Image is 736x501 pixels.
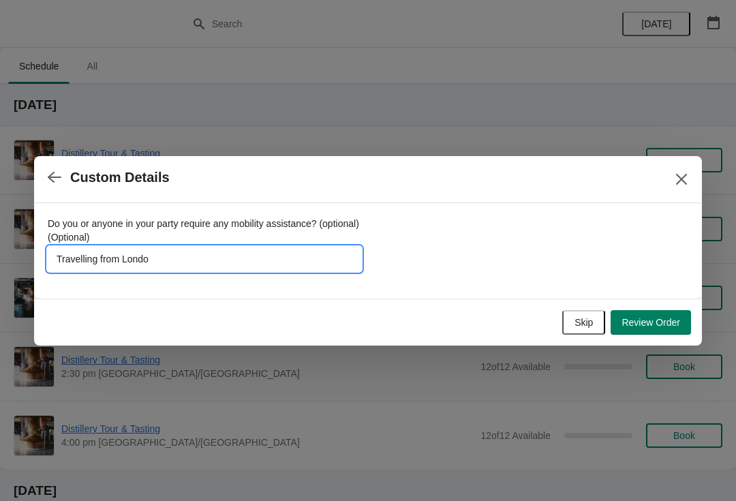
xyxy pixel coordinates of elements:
h2: Custom Details [70,170,170,185]
span: Skip [574,317,593,328]
span: Review Order [622,317,680,328]
button: Skip [562,310,605,335]
button: Review Order [611,310,691,335]
button: Close [669,167,694,192]
label: Do you or anyone in your party require any mobility assistance? (optional) (Optional) [48,217,361,244]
